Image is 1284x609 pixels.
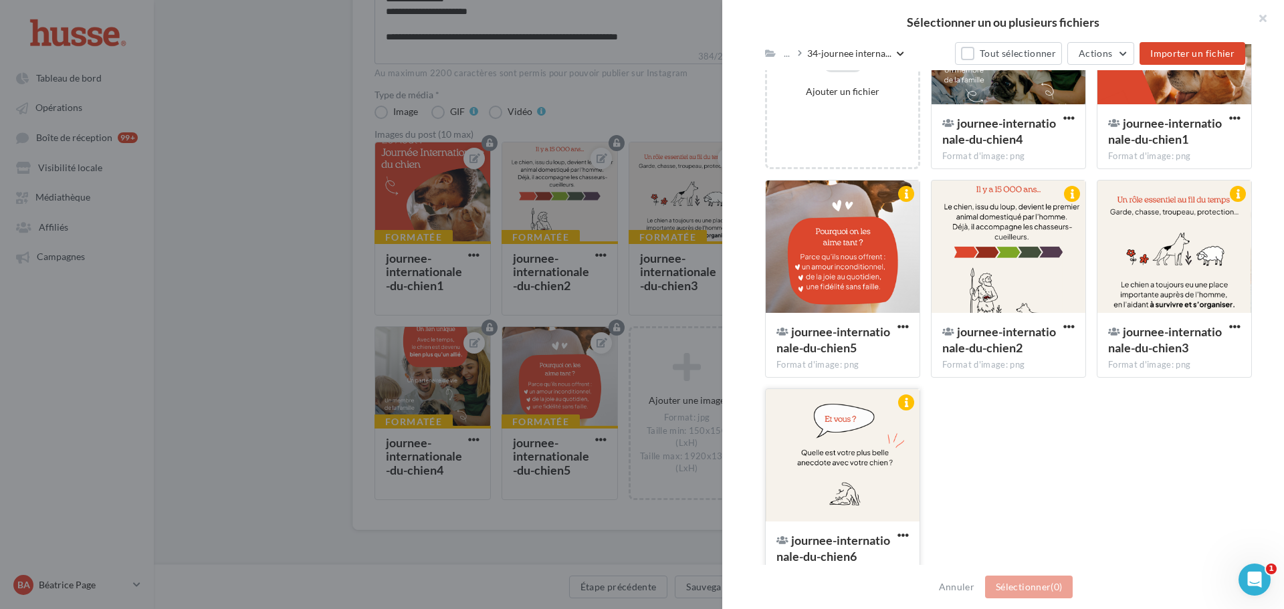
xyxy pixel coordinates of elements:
[942,150,1075,162] div: Format d'image: png
[1266,564,1277,574] span: 1
[1108,116,1222,146] span: journee-internationale-du-chien1
[985,576,1073,598] button: Sélectionner(0)
[1239,564,1271,596] iframe: Intercom live chat
[781,44,792,62] div: ...
[1108,150,1241,162] div: Format d'image: png
[776,324,890,355] span: journee-internationale-du-chien5
[772,85,913,98] div: Ajouter un fichier
[744,16,1263,28] h2: Sélectionner un ou plusieurs fichiers
[1140,42,1245,65] button: Importer un fichier
[942,116,1056,146] span: journee-internationale-du-chien4
[776,359,909,371] div: Format d'image: png
[1108,359,1241,371] div: Format d'image: png
[1051,581,1062,592] span: (0)
[934,579,980,595] button: Annuler
[942,324,1056,355] span: journee-internationale-du-chien2
[1108,324,1222,355] span: journee-internationale-du-chien3
[1079,47,1112,59] span: Actions
[776,533,890,564] span: journee-internationale-du-chien6
[1150,47,1235,59] span: Importer un fichier
[1067,42,1134,65] button: Actions
[942,359,1075,371] div: Format d'image: png
[955,42,1062,65] button: Tout sélectionner
[807,47,891,59] span: 34-journee interna...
